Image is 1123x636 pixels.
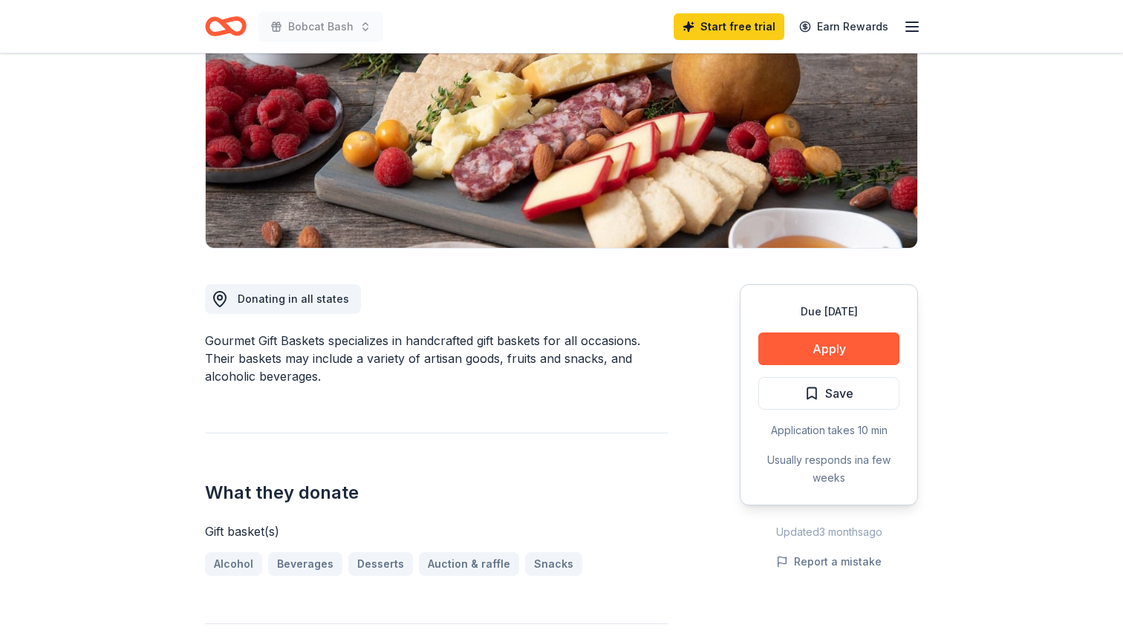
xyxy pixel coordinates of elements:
[419,552,519,576] a: Auction & raffle
[758,303,899,321] div: Due [DATE]
[268,552,342,576] a: Beverages
[790,13,897,40] a: Earn Rewards
[238,292,349,305] span: Donating in all states
[776,553,882,571] button: Report a mistake
[825,384,853,403] span: Save
[348,552,413,576] a: Desserts
[758,451,899,487] div: Usually responds in a few weeks
[205,522,668,540] div: Gift basket(s)
[740,523,918,541] div: Updated 3 months ago
[674,13,784,40] a: Start free trial
[205,332,668,385] div: Gourmet Gift Baskets specializes in handcrafted gift baskets for all occasions. Their baskets may...
[758,377,899,410] button: Save
[205,9,247,44] a: Home
[288,18,354,36] span: Bobcat Bash
[758,422,899,439] div: Application takes 10 min
[525,552,582,576] a: Snacks
[205,481,668,505] h2: What they donate
[258,12,383,42] button: Bobcat Bash
[758,332,899,365] button: Apply
[205,552,262,576] a: Alcohol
